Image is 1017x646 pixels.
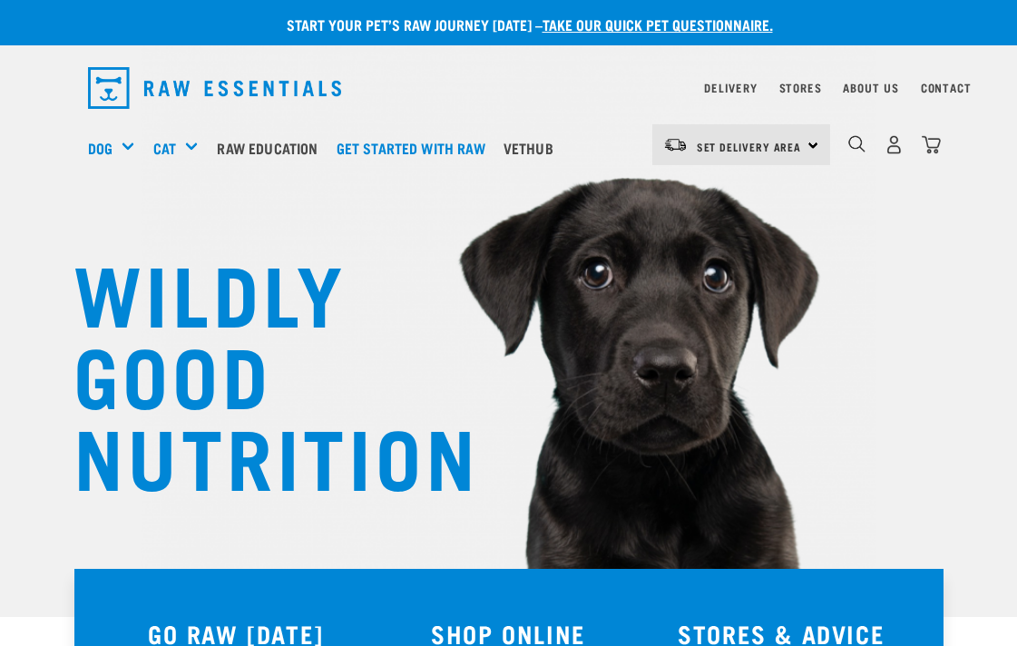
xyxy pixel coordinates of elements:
[212,112,331,184] a: Raw Education
[499,112,567,184] a: Vethub
[779,84,822,91] a: Stores
[543,20,773,28] a: take our quick pet questionnaire.
[922,135,941,154] img: home-icon@2x.png
[88,67,342,109] img: Raw Essentials Logo
[704,84,757,91] a: Delivery
[697,143,802,150] span: Set Delivery Area
[663,137,688,153] img: van-moving.png
[921,84,972,91] a: Contact
[153,137,176,159] a: Cat
[88,137,112,159] a: Dog
[73,60,944,116] nav: dropdown navigation
[332,112,499,184] a: Get started with Raw
[848,135,865,152] img: home-icon-1@2x.png
[843,84,898,91] a: About Us
[73,250,436,494] h1: WILDLY GOOD NUTRITION
[885,135,904,154] img: user.png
